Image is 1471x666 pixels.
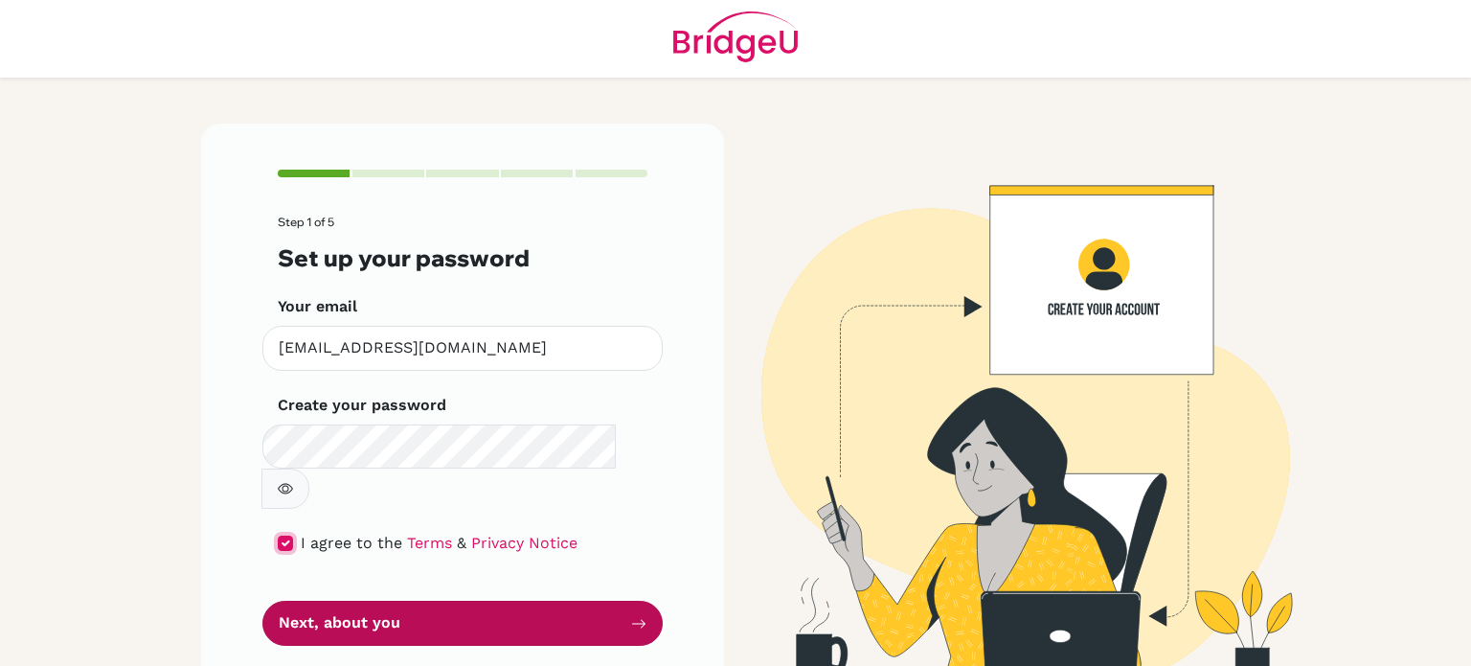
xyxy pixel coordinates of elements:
[278,244,647,272] h3: Set up your password
[262,601,663,646] button: Next, about you
[471,534,577,552] a: Privacy Notice
[278,215,334,229] span: Step 1 of 5
[301,534,402,552] span: I agree to the
[278,295,357,318] label: Your email
[262,326,663,371] input: Insert your email*
[457,534,466,552] span: &
[407,534,452,552] a: Terms
[278,394,446,417] label: Create your password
